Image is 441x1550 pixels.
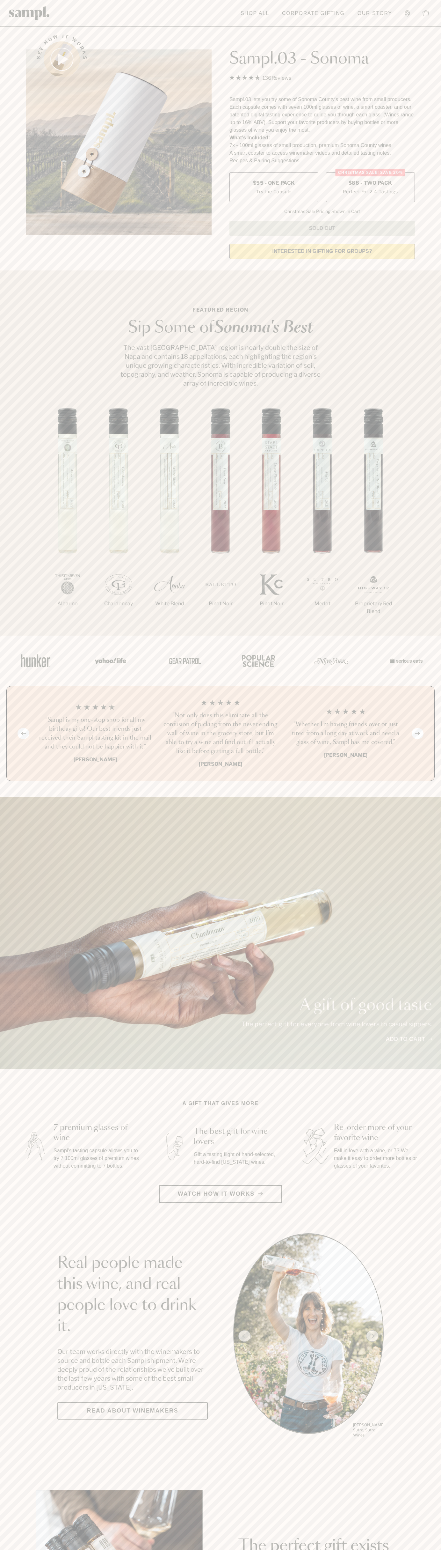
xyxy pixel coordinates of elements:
img: Artboard_5_7fdae55a-36fd-43f7-8bfd-f74a06a2878e_x450.png [164,647,203,675]
h3: “Whether I'm having friends over or just tired from a long day at work and need a glass of wine, ... [288,720,403,747]
small: Perfect For 2-4 Tastings [343,188,398,195]
p: The vast [GEOGRAPHIC_DATA] region is nearly double the size of Napa and contains 18 appellations,... [119,343,322,388]
p: Chardonnay [93,600,144,608]
img: Sampl.03 - Sonoma [26,49,212,235]
p: The perfect gift for everyone from wine lovers to casual sippers. [242,1020,432,1029]
p: Merlot [297,600,348,608]
p: White Blend [144,600,195,608]
div: slide 1 [233,1233,384,1439]
li: 1 / 7 [42,408,93,628]
a: Corporate Gifting [279,6,348,20]
button: See how it works [44,41,80,77]
p: Our team works directly with the winemakers to source and bottle each Sampl shipment. We’re deepl... [57,1347,208,1392]
p: Fall in love with a wine, or 7? We make it easy to order more bottles or glasses of your favorites. [334,1147,421,1170]
img: Sampl logo [9,6,50,20]
button: Watch how it works [159,1185,282,1203]
p: Albarino [42,600,93,608]
p: Sampl's tasting capsule allows you to try 7 100ml glasses of premium wines without committing to ... [54,1147,140,1170]
li: 4 / 7 [195,408,246,628]
h3: The best gift for wine lovers [194,1126,280,1147]
em: Sonoma's Best [214,320,313,336]
b: [PERSON_NAME] [74,757,117,763]
h3: “Sampl is my one-stop shop for all my birthday gifts! Our best friends just received their Sampl ... [38,716,153,751]
span: 136 [263,75,271,81]
b: [PERSON_NAME] [199,761,242,767]
li: 2 / 7 [93,408,144,628]
b: [PERSON_NAME] [324,752,367,758]
a: Add to cart [386,1035,432,1044]
div: 136Reviews [229,74,291,82]
img: Artboard_3_0b291449-6e8c-4d07-b2c2-3f3601a19cd1_x450.png [312,647,351,675]
h3: “Not only does this eliminate all the confusion of picking from the never ending wall of wine in ... [163,711,278,756]
span: $55 - One Pack [253,180,295,187]
div: Christmas SALE! Save 20% [336,169,405,176]
span: $88 - Two Pack [349,180,392,187]
img: Artboard_6_04f9a106-072f-468a-bdd7-f11783b05722_x450.png [90,647,129,675]
h3: Re-order more of your favorite wine [334,1123,421,1143]
li: 3 / 7 [144,408,195,628]
p: Featured Region [119,306,322,314]
li: 7x - 100ml glasses of small production, premium Sonoma County wines [229,142,415,149]
button: Next slide [412,728,423,739]
a: Our Story [354,6,395,20]
div: Sampl.03 lets you try some of Sonoma County's best wine from small producers. Each capsule comes ... [229,96,415,134]
p: Proprietary Red Blend [348,600,399,615]
p: Pinot Noir [195,600,246,608]
a: Read about Winemakers [57,1402,208,1420]
a: Shop All [237,6,272,20]
li: Christmas Sale Pricing Shown In Cart [281,209,363,214]
li: 6 / 7 [297,408,348,628]
h2: A gift that gives more [183,1100,259,1107]
h3: 7 premium glasses of wine [54,1123,140,1143]
img: Artboard_4_28b4d326-c26e-48f9-9c80-911f17d6414e_x450.png [238,647,277,675]
p: Pinot Noir [246,600,297,608]
button: Sold Out [229,221,415,236]
h1: Sampl.03 - Sonoma [229,49,415,69]
li: Recipes & Pairing Suggestions [229,157,415,165]
ul: carousel [233,1233,384,1439]
li: 1 / 4 [38,699,153,768]
h2: Real people made this wine, and real people love to drink it. [57,1253,208,1337]
li: 5 / 7 [246,408,297,628]
small: Try the Capsule [256,188,292,195]
button: Previous slide [18,728,29,739]
li: A smart coaster to access winemaker videos and detailed tasting notes. [229,149,415,157]
p: [PERSON_NAME] Sutro, Sutro Wines [353,1422,384,1438]
li: 3 / 4 [288,699,403,768]
p: Gift a tasting flight of hand-selected, hard-to-find [US_STATE] wines. [194,1151,280,1166]
li: 2 / 4 [163,699,278,768]
span: Reviews [271,75,291,81]
li: 7 / 7 [348,408,399,636]
strong: What’s Included: [229,135,270,140]
a: interested in gifting for groups? [229,244,415,259]
h2: Sip Some of [119,320,322,336]
img: Artboard_1_c8cd28af-0030-4af1-819c-248e302c7f06_x450.png [17,647,55,675]
p: A gift of good taste [242,998,432,1013]
img: Artboard_7_5b34974b-f019-449e-91fb-745f8d0877ee_x450.png [386,647,424,675]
